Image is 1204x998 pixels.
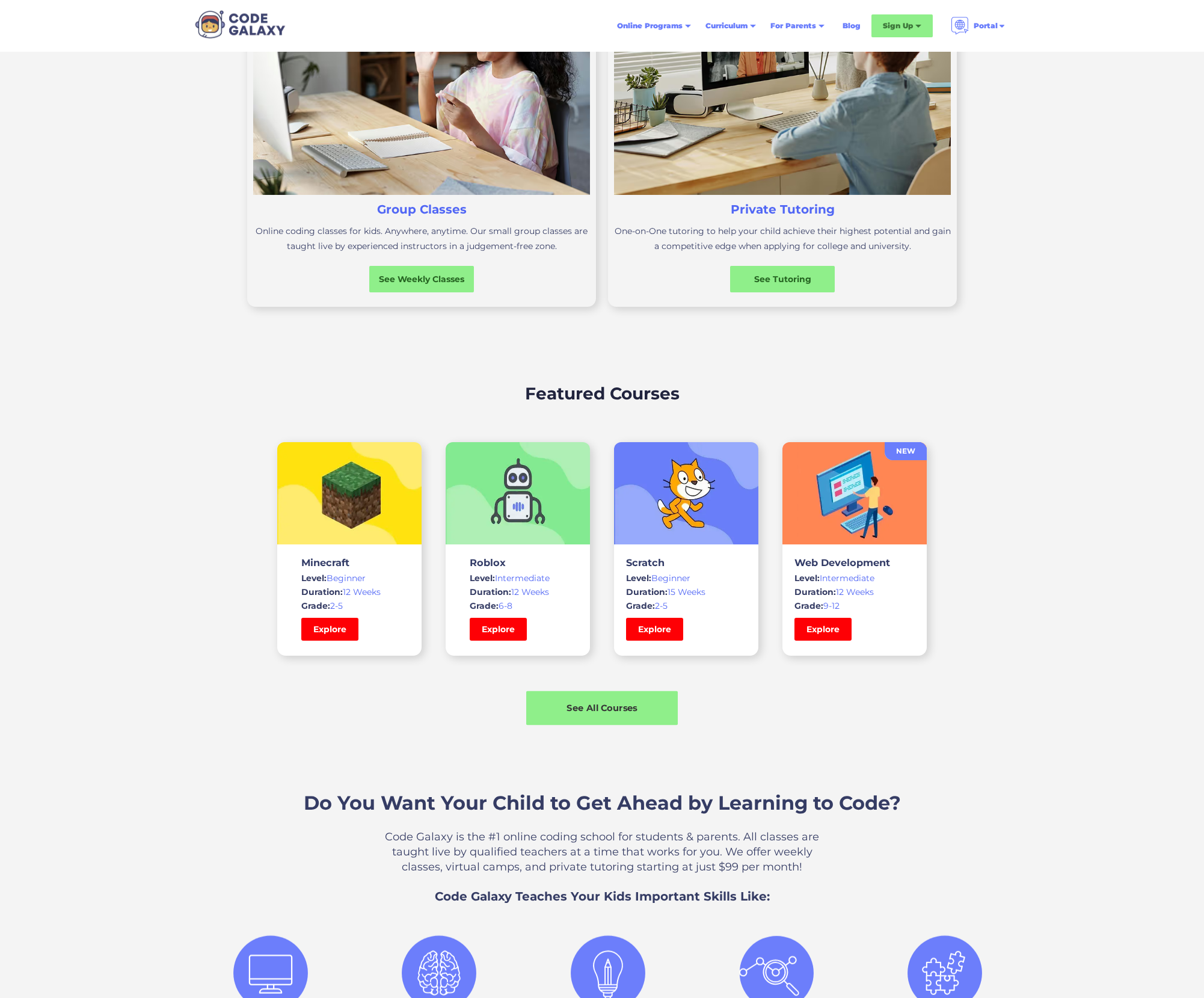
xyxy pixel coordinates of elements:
[301,573,327,584] span: Level:
[470,600,566,612] div: 6-8
[626,573,651,584] span: Level:
[871,14,933,37] div: Sign Up
[835,15,868,37] a: Blog
[470,587,511,597] span: Duration:
[705,20,748,32] div: Curriculum
[626,618,683,641] a: Explore
[526,691,678,725] a: See All Courses
[794,587,836,597] span: Duration:
[610,15,698,37] div: Online Programs
[626,587,668,597] span: Duration:
[470,600,496,611] span: Grade
[885,442,927,460] a: NEW
[794,600,823,611] span: Grade:
[626,572,746,584] div: Beginner
[470,618,527,641] a: Explore
[370,830,834,875] p: Code Galaxy is the #1 online coding school for students & parents. All classes are taught live by...
[794,600,915,612] div: 9-12
[301,587,343,597] span: Duration:
[731,201,835,218] h3: Private Tutoring
[470,572,566,584] div: Intermediate
[763,15,832,37] div: For Parents
[470,586,566,598] div: 12 Weeks
[885,445,927,457] div: NEW
[626,556,746,568] h3: Scratch
[730,273,835,285] div: See Tutoring
[614,224,951,254] p: One-on-One tutoring to help your child achieve their highest potential and gain a competitive edg...
[794,618,852,641] a: Explore
[435,889,770,904] span: Code Galaxy Teaches Your Kids Important Skills Like:
[470,573,495,584] span: Level:
[698,15,763,37] div: Curriculum
[794,572,915,584] div: Intermediate
[301,600,330,611] span: Grade:
[626,600,746,612] div: 2-5
[883,20,913,32] div: Sign Up
[525,381,680,406] h2: Featured Courses
[301,618,358,641] a: Explore
[730,266,835,292] a: See Tutoring
[377,201,467,218] h3: Group Classes
[974,20,998,32] div: Portal
[369,273,474,285] div: See Weekly Classes
[626,586,746,598] div: 15 Weeks
[626,600,655,611] span: Grade:
[301,556,398,568] h3: Minecraft
[617,20,683,32] div: Online Programs
[794,586,915,598] div: 12 Weeks
[301,600,398,612] div: 2-5
[794,573,820,584] span: Level:
[369,266,474,292] a: See Weekly Classes
[944,12,1013,40] div: Portal
[301,586,398,598] div: 12 Weeks
[253,224,590,254] p: Online coding classes for kids. Anywhere, anytime. Our small group classes are taught live by exp...
[794,556,915,568] h3: Web Development
[301,572,398,584] div: Beginner
[770,20,816,32] div: For Parents
[496,600,499,611] span: :
[526,701,678,714] div: See All Courses
[470,556,566,568] h3: Roblox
